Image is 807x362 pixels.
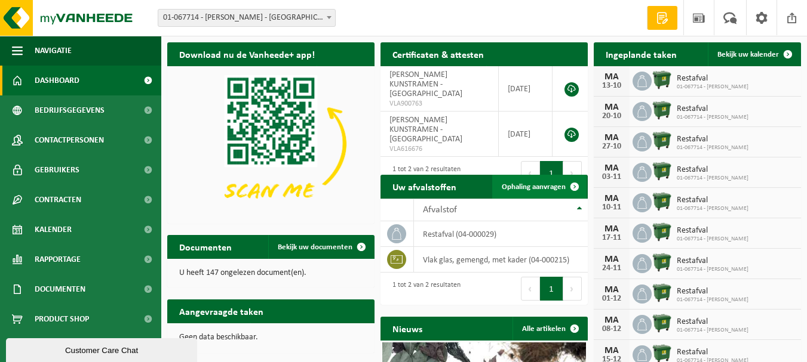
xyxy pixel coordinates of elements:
div: 1 tot 2 van 2 resultaten [386,160,461,186]
div: 27-10 [600,143,624,151]
span: Rapportage [35,245,81,274]
td: vlak glas, gemengd, met kader (04-000215) [414,247,588,273]
a: Alle artikelen [513,317,587,341]
iframe: chat widget [6,336,200,362]
div: 03-11 [600,173,624,181]
span: Restafval [677,256,748,266]
span: [PERSON_NAME] KUNSTRAMEN - [GEOGRAPHIC_DATA] [389,70,462,98]
img: WB-1100-HPE-GN-01 [652,100,672,120]
span: 01-067714 - GROVEN KUNSTRAMEN - WILRIJK [158,9,336,27]
div: MA [600,194,624,203]
img: WB-1100-HPE-GN-01 [652,70,672,90]
span: Contactpersonen [35,125,104,155]
span: 01-067714 - [PERSON_NAME] [677,236,748,243]
div: MA [600,255,624,264]
td: [DATE] [499,112,553,157]
h2: Uw afvalstoffen [381,175,468,198]
span: 01-067714 - [PERSON_NAME] [677,296,748,304]
span: Afvalstof [423,205,457,215]
div: 08-12 [600,325,624,333]
span: 01-067714 - GROVEN KUNSTRAMEN - WILRIJK [158,10,335,26]
img: Download de VHEPlus App [167,66,375,221]
span: Restafval [677,317,748,327]
td: [DATE] [499,66,553,112]
div: MA [600,72,624,82]
a: Bekijk uw documenten [268,235,373,259]
span: Contracten [35,185,81,215]
h2: Aangevraagde taken [167,299,275,323]
span: Restafval [677,196,748,205]
span: 01-067714 - [PERSON_NAME] [677,144,748,151]
span: Restafval [677,74,748,83]
div: MA [600,346,624,355]
div: MA [600,103,624,112]
span: Restafval [677,135,748,144]
p: U heeft 147 ongelezen document(en). [179,269,363,277]
span: 01-067714 - [PERSON_NAME] [677,266,748,273]
div: MA [600,285,624,295]
h2: Download nu de Vanheede+ app! [167,42,327,66]
p: Geen data beschikbaar. [179,333,363,342]
img: WB-1100-HPE-GN-01 [652,131,672,151]
div: 20-10 [600,112,624,120]
button: Next [563,277,582,301]
img: WB-1100-HPE-GN-01 [652,283,672,303]
div: 24-11 [600,264,624,273]
span: Kalender [35,215,72,245]
div: MA [600,163,624,173]
h2: Nieuws [381,317,434,340]
span: Dashboard [35,66,79,95]
h2: Documenten [167,235,244,258]
span: Restafval [677,104,748,114]
span: Navigatie [35,36,72,66]
span: VLA616676 [389,144,489,154]
span: Bedrijfsgegevens [35,95,105,125]
td: restafval (04-000029) [414,221,588,247]
span: Restafval [677,348,748,357]
span: Product Shop [35,304,89,334]
button: 1 [540,277,563,301]
span: Documenten [35,274,85,304]
img: WB-1100-HPE-GN-01 [652,252,672,273]
a: Ophaling aanvragen [492,175,587,199]
h2: Ingeplande taken [594,42,689,66]
img: WB-1100-HPE-GN-01 [652,313,672,333]
span: Ophaling aanvragen [502,183,566,191]
span: Restafval [677,287,748,296]
span: Restafval [677,165,748,175]
img: WB-1100-HPE-GN-01 [652,191,672,212]
div: 10-11 [600,203,624,212]
div: 1 tot 2 van 2 resultaten [386,276,461,302]
span: 01-067714 - [PERSON_NAME] [677,114,748,121]
div: MA [600,224,624,234]
span: [PERSON_NAME] KUNSTRAMEN - [GEOGRAPHIC_DATA] [389,116,462,144]
div: 17-11 [600,234,624,242]
a: Bekijk uw kalender [708,42,800,66]
div: 01-12 [600,295,624,303]
button: 1 [540,161,563,185]
img: WB-1100-HPE-GN-01 [652,222,672,242]
div: MA [600,133,624,143]
span: VLA900763 [389,99,489,109]
button: Previous [521,161,540,185]
button: Next [563,161,582,185]
h2: Certificaten & attesten [381,42,496,66]
span: 01-067714 - [PERSON_NAME] [677,327,748,334]
button: Previous [521,277,540,301]
span: 01-067714 - [PERSON_NAME] [677,175,748,182]
span: Gebruikers [35,155,79,185]
span: Bekijk uw kalender [717,51,779,58]
span: 01-067714 - [PERSON_NAME] [677,205,748,212]
span: Bekijk uw documenten [278,243,352,251]
div: MA [600,315,624,325]
span: 01-067714 - [PERSON_NAME] [677,83,748,91]
div: 13-10 [600,82,624,90]
span: Restafval [677,226,748,236]
img: WB-1100-HPE-GN-01 [652,161,672,181]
